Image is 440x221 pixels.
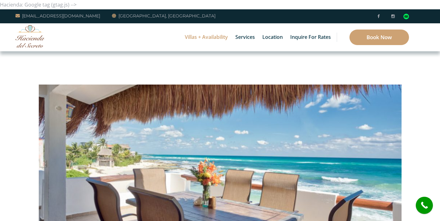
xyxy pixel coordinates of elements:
[349,30,409,45] a: Book Now
[403,14,409,19] img: Tripadvisor_logomark.svg
[403,14,409,19] div: Read traveler reviews on Tripadvisor
[16,12,100,20] a: [EMAIL_ADDRESS][DOMAIN_NAME]
[16,25,45,48] img: Awesome Logo
[182,23,231,51] a: Villas + Availability
[232,23,258,51] a: Services
[112,12,216,20] a: [GEOGRAPHIC_DATA], [GEOGRAPHIC_DATA]
[287,23,334,51] a: Inquire for Rates
[259,23,286,51] a: Location
[416,197,433,214] a: call
[417,198,431,212] i: call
